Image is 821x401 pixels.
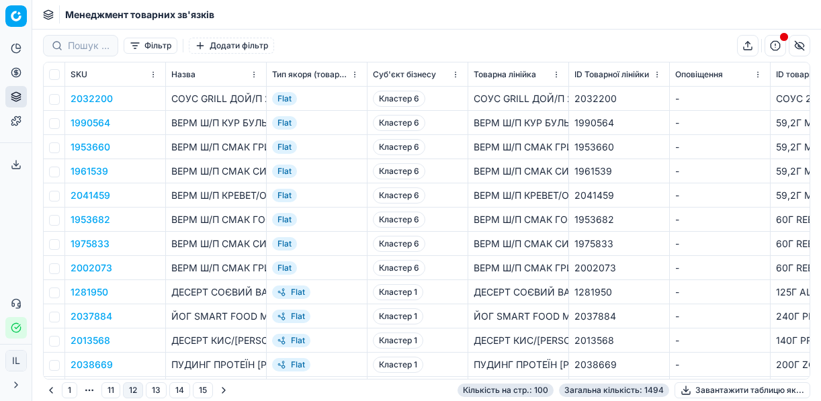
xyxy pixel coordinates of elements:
[65,8,214,21] nav: breadcrumb
[675,238,679,249] span: -
[71,69,87,80] span: SKU
[43,382,59,398] button: Go to previous page
[71,261,112,275] button: 2002073
[272,261,297,275] span: Flat
[474,69,536,80] span: Товарна лінійка
[373,357,423,373] span: Кластер 1
[171,334,261,347] div: ДЕСЕРТ КИС/[PERSON_NAME]/МАР/РОМ 9%СТ 140Г PREMIALLE
[171,285,261,299] div: ДЕСЕРТ СОЄВИЙ ВАНІЛЬ СТ 125Г ALPRO
[68,39,110,52] input: Пошук по SKU або назві
[71,334,110,347] button: 2013568
[474,237,563,251] div: ВЕРМ Ш/П СМАК СИР/БЕКОН 60Г REEVA
[373,69,436,80] span: Суб'єкт бізнесу
[71,165,108,178] button: 1961539
[458,384,554,397] span: Кількість на стр. : 100
[71,92,113,105] button: 2032200
[474,285,563,299] div: ДЕСЕРТ СОЄВИЙ ВАНІЛЬ СТ 125Г ALPRO
[71,285,108,299] button: 1281950
[373,212,425,228] span: Кластер 6
[675,117,679,128] span: -
[171,237,261,251] div: ВЕРМ Ш/П СМАК СИР/БЕКОН 60Г REEVA
[272,69,348,80] span: Тип якоря (товарної залежності)
[272,92,297,105] span: Flat
[675,165,679,177] span: -
[373,284,423,300] span: Кластер 1
[71,116,110,130] button: 1990564
[272,116,297,130] span: Flat
[373,308,423,324] span: Кластер 1
[123,382,143,398] button: 12
[169,382,190,398] button: 14
[574,261,664,275] div: 2002073
[373,332,423,349] span: Кластер 1
[574,92,664,105] div: 2032200
[71,310,112,323] button: 2037884
[474,165,563,178] div: ВЕРМ Ш/П СМАК СИР/ЗЕЛЕНЬ Н/Г 59,2Г МІВІНА
[171,116,261,130] div: ВЕРМ Ш/П КУР БУЛЬЙОН/ЗЕЛ ГОСТРА 59,2Г МІВІНА
[171,165,261,178] div: ВЕРМ Ш/П СМАК СИР/ЗЕЛЕНЬ Н/Г 59,2Г МІВІНА
[171,358,261,371] div: ПУДИНГ ПРОТЕЇН [PERSON_NAME] СТ 200Г ZOTT
[574,358,664,371] div: 2038669
[272,140,297,154] span: Flat
[71,358,113,371] button: 2038669
[272,165,297,178] span: Flat
[675,262,679,273] span: -
[272,237,297,251] span: Flat
[574,189,664,202] div: 2041459
[574,334,664,347] div: 2013568
[65,8,214,21] span: Менеджмент товарних зв'язків
[474,334,563,347] div: ДЕСЕРТ КИС/[PERSON_NAME]/МАР/РОМ 9%СТ 140Г PREMIALLE
[574,116,664,130] div: 1990564
[272,285,310,299] span: Flat
[43,381,232,400] nav: pagination
[675,141,679,152] span: -
[5,350,27,371] button: IL
[675,382,810,398] button: Завантажити таблицю як...
[272,310,310,323] span: Flat
[101,382,120,398] button: 11
[474,189,563,202] div: ВЕРМ Ш/П КРЕВЕТ/ОВОЧ/ЗЕЛЕНЬ Н/Г 59,2Г МІВІНА
[373,260,425,276] span: Кластер 6
[171,140,261,154] div: ВЕРМ Ш/П СМАК ГРИБІВ Н/Г 59,2Г МІВІНА
[574,285,664,299] div: 1281950
[171,92,261,105] div: СОУС GRILL ДОЙ/П 200Г ЩЕДРО
[71,140,110,154] button: 1953660
[373,163,425,179] span: Кластер 6
[171,310,261,323] div: ЙОГ SMART FOOD МАН/МАР/ЛЬОН 2.8%СТ240Г PREMIALLE
[146,382,167,398] button: 13
[373,187,425,204] span: Кластер 6
[373,236,425,252] span: Кластер 6
[171,69,196,80] span: Назва
[675,69,723,80] span: Оповіщення
[171,261,261,275] div: ВЕРМ Ш/П СМАК ГРИБІВ 60Г REEVA
[474,92,563,105] div: СОУС GRILL ДОЙ/П 200Г ЩЕДРО
[71,213,110,226] button: 1953682
[171,213,261,226] div: ВЕРМ Ш/П СМАК ГОСТРОЇ КУРКИ 60Г REEVA
[373,115,425,131] span: Кластер 6
[272,334,310,347] span: Flat
[675,335,679,346] span: -
[124,38,177,54] button: Фільтр
[272,358,310,371] span: Flat
[675,286,679,298] span: -
[272,189,297,202] span: Flat
[171,189,261,202] div: ВЕРМ Ш/П КРЕВЕТ/ОВОЧ/ЗЕЛЕНЬ Н/Г 59,2Г МІВІНА
[474,116,563,130] div: ВЕРМ Ш/П КУР БУЛЬЙОН/ЗЕЛ ГОСТРА 59,2Г МІВІНА
[574,237,664,251] div: 1975833
[675,310,679,322] span: -
[71,189,110,202] button: 2041459
[474,358,563,371] div: ПУДИНГ ПРОТЕЇН [PERSON_NAME] СТ 200Г ZOTT
[574,213,664,226] div: 1953682
[193,382,213,398] button: 15
[373,91,425,107] span: Кластер 6
[474,213,563,226] div: ВЕРМ Ш/П СМАК ГОСТРОЇ КУРКИ 60Г REEVA
[189,38,274,54] button: Додати фільтр
[574,69,649,80] span: ID Товарної лінійки
[6,351,26,371] span: IL
[559,384,669,397] span: Загальна кількість : 1494
[574,140,664,154] div: 1953660
[675,189,679,201] span: -
[474,261,563,275] div: ВЕРМ Ш/П СМАК ГРИБІВ 60Г REEVA
[373,139,425,155] span: Кластер 6
[474,310,563,323] div: ЙОГ SMART FOOD МАН/МАР/ЛЬОН 2.8%СТ240Г PREMIALLE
